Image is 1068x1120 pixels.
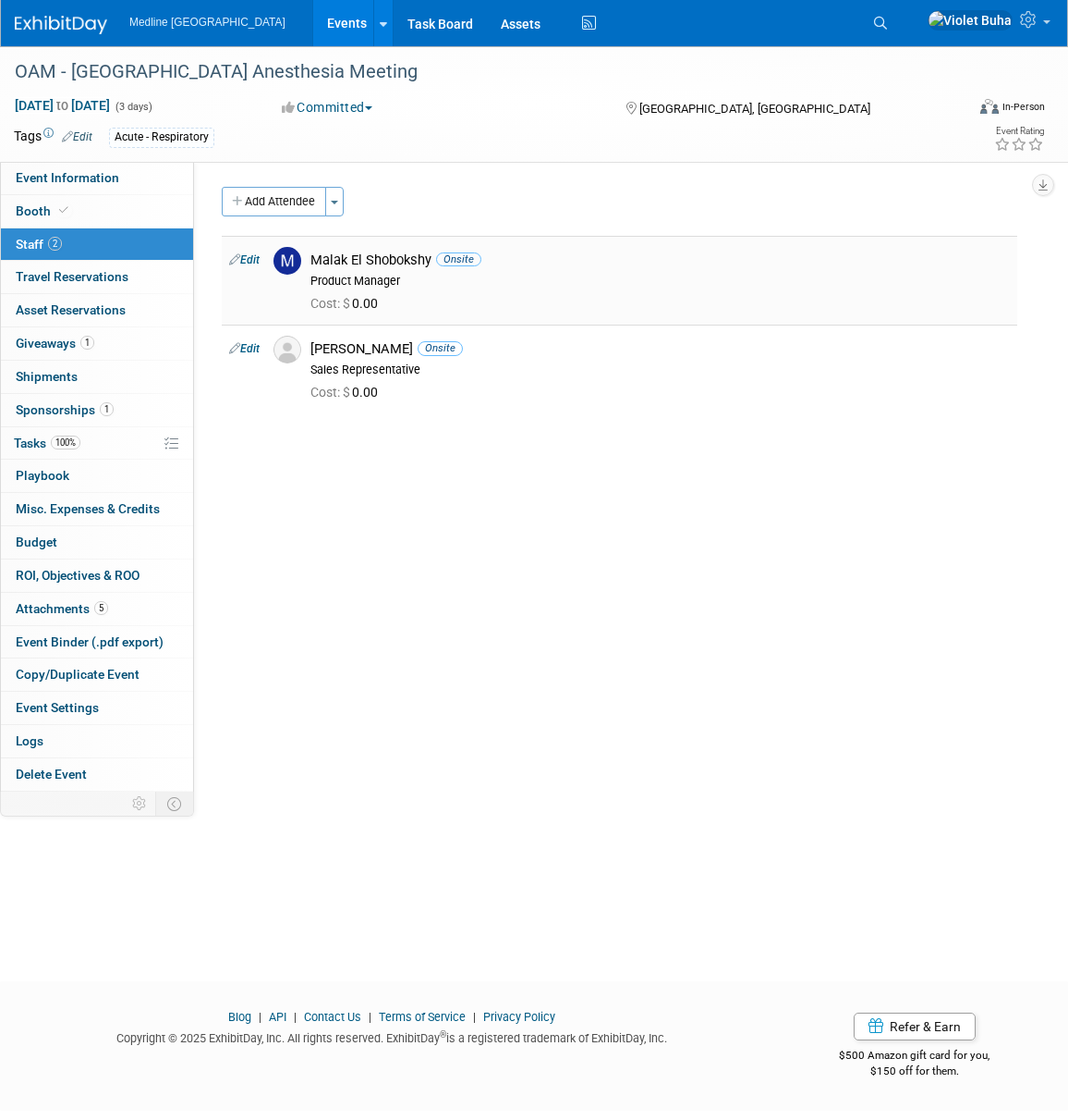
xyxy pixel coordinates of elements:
[16,634,164,649] span: Event Binder (.pdf export)
[16,402,114,417] span: Sponsorships
[885,96,1046,124] div: Event Format
[16,237,62,252] span: Staff
[1,327,193,360] a: Giveaways1
[51,436,80,449] span: 100%
[1,195,193,228] a: Booth
[418,341,463,355] span: Onsite
[1,593,193,625] a: Attachments5
[16,568,140,583] span: ROI, Objectives & ROO
[310,363,1010,377] div: Sales Representative
[994,127,1044,136] div: Event Rating
[310,340,1010,358] div: [PERSON_NAME]
[1,725,193,757] a: Logs
[229,342,260,355] a: Edit
[14,97,111,114] span: [DATE] [DATE]
[16,535,57,549] span: Budget
[1,692,193,724] a: Event Settings
[109,128,214,147] div: Acute - Respiratory
[16,501,160,516] span: Misc. Expenses & Credits
[1,261,193,293] a: Travel Reservations
[14,436,80,450] span: Tasks
[16,269,128,284] span: Travel Reservations
[114,101,152,113] span: (3 days)
[222,187,326,216] button: Add Attendee
[16,601,108,616] span: Attachments
[1001,100,1045,114] div: In-Person
[440,1029,446,1040] sup: ®
[483,1010,555,1024] a: Privacy Policy
[310,385,385,400] span: 0.00
[364,1010,376,1024] span: |
[304,1010,361,1024] a: Contact Us
[1,658,193,691] a: Copy/Duplicate Event
[1,758,193,791] a: Delete Event
[54,98,71,113] span: to
[16,667,140,682] span: Copy/Duplicate Event
[48,237,62,251] span: 2
[269,1010,286,1024] a: API
[289,1010,301,1024] span: |
[254,1010,266,1024] span: |
[59,205,68,215] i: Booth reservation complete
[928,10,1013,31] img: Violet Buha
[379,1010,466,1024] a: Terms of Service
[1,526,193,559] a: Budget
[1,493,193,525] a: Misc. Expenses & Credits
[16,302,126,317] span: Asset Reservations
[80,336,94,350] span: 1
[310,296,385,311] span: 0.00
[1,294,193,326] a: Asset Reservations
[639,102,870,116] span: [GEOGRAPHIC_DATA], [GEOGRAPHIC_DATA]
[16,767,87,782] span: Delete Event
[156,792,194,816] td: Toggle Event Tabs
[16,733,43,748] span: Logs
[8,55,944,89] div: OAM - [GEOGRAPHIC_DATA] Anesthesia Meeting
[16,700,99,715] span: Event Settings
[310,274,1010,289] div: Product Manager
[16,468,69,483] span: Playbook
[62,130,92,143] a: Edit
[1,394,193,426] a: Sponsorships1
[1,460,193,492] a: Playbook
[310,252,1010,269] div: Malak El Shobokshy
[228,1010,251,1024] a: Blog
[980,99,999,114] img: Format-Inperson.png
[1,162,193,194] a: Event Information
[129,16,285,29] span: Medline [GEOGRAPHIC_DATA]
[273,336,301,363] img: Associate-Profile-5.png
[14,1026,770,1047] div: Copyright © 2025 ExhibitDay, Inc. All rights reserved. ExhibitDay is a registered trademark of Ex...
[797,1036,1031,1078] div: $500 Amazon gift card for you,
[100,402,114,416] span: 1
[310,385,352,400] span: Cost: $
[229,253,260,266] a: Edit
[797,1064,1031,1079] div: $150 off for them.
[16,369,78,384] span: Shipments
[16,336,94,351] span: Giveaways
[436,252,481,266] span: Onsite
[854,1013,976,1040] a: Refer & Earn
[275,98,380,117] button: Committed
[16,170,119,185] span: Event Information
[310,296,352,311] span: Cost: $
[94,601,108,615] span: 5
[1,560,193,592] a: ROI, Objectives & ROO
[1,427,193,460] a: Tasks100%
[468,1010,480,1024] span: |
[1,228,193,261] a: Staff2
[16,203,72,218] span: Booth
[124,792,156,816] td: Personalize Event Tab Strip
[1,361,193,393] a: Shipments
[273,247,301,275] img: M.jpg
[15,16,107,34] img: ExhibitDay
[14,127,92,148] td: Tags
[1,626,193,658] a: Event Binder (.pdf export)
